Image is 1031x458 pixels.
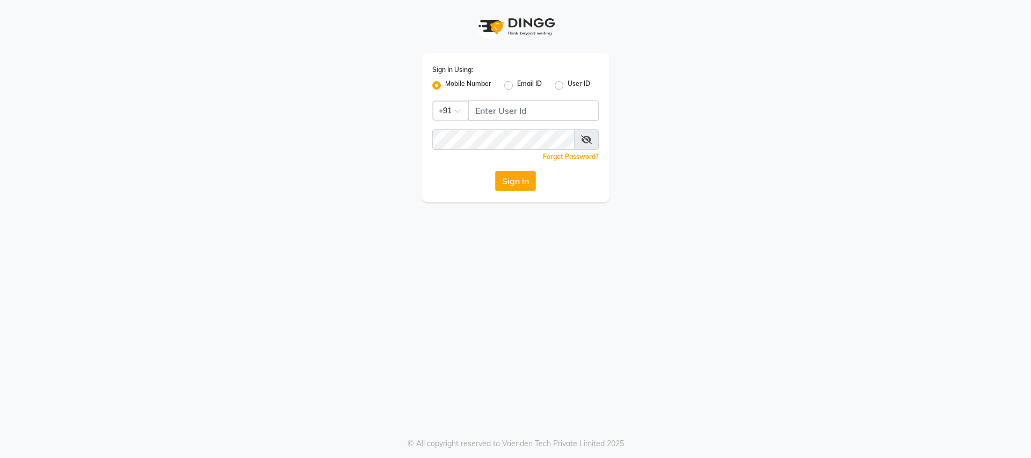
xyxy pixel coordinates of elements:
[543,152,599,161] a: Forgot Password?
[568,79,590,92] label: User ID
[432,129,575,150] input: Username
[445,79,491,92] label: Mobile Number
[468,100,599,121] input: Username
[473,11,558,42] img: logo1.svg
[432,65,473,75] label: Sign In Using:
[517,79,542,92] label: Email ID
[495,171,536,191] button: Sign In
